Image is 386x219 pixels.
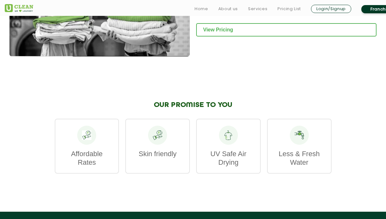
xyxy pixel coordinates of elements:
[277,5,301,13] a: Pricing List
[311,5,351,13] a: Login/Signup
[55,101,332,109] h2: OUR PROMISE TO YOU
[132,149,183,158] p: Skin friendly
[248,5,267,13] a: Services
[218,5,238,13] a: About us
[203,149,254,167] p: UV Safe Air Drying
[195,5,208,13] a: Home
[274,149,325,167] p: Less & Fresh Water
[5,4,33,12] img: UClean Laundry and Dry Cleaning
[196,23,377,36] a: View Pricing
[62,149,112,167] p: Affordable Rates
